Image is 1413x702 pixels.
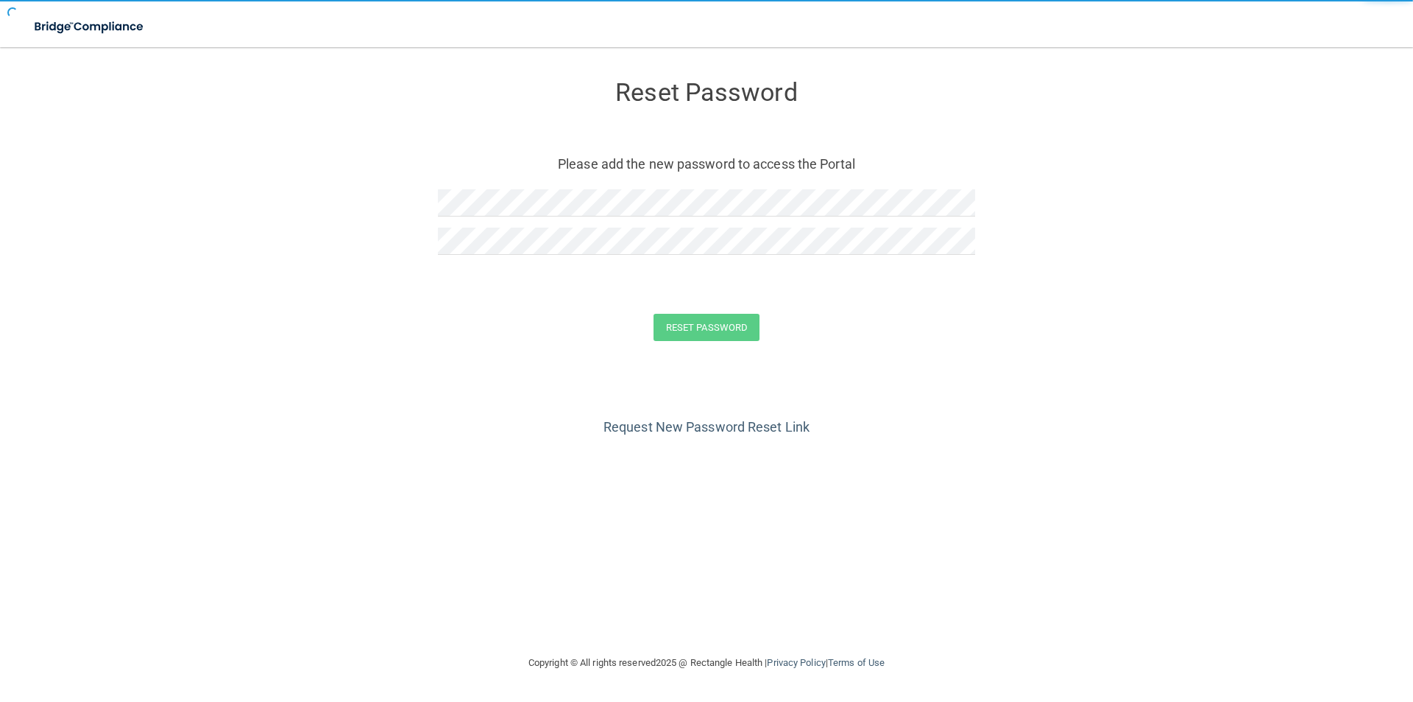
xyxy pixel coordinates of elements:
[449,152,964,176] p: Please add the new password to access the Portal
[828,657,885,668] a: Terms of Use
[654,314,759,341] button: Reset Password
[767,657,825,668] a: Privacy Policy
[22,12,157,42] img: bridge_compliance_login_screen.278c3ca4.svg
[438,79,975,106] h3: Reset Password
[603,419,810,435] a: Request New Password Reset Link
[438,639,975,687] div: Copyright © All rights reserved 2025 @ Rectangle Health | |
